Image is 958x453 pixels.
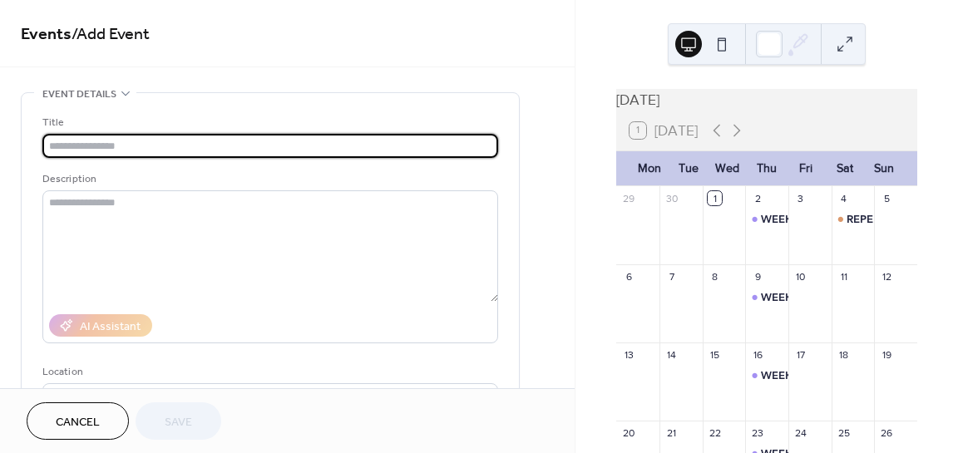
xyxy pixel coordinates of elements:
[622,347,636,362] div: 13
[865,151,904,185] div: Sun
[56,414,100,431] span: Cancel
[745,289,788,304] div: WEEKLY THURSDAY ZOOM REPENTANCE - WORKSHOP MODULES 1-15 - PART 1 OCCULT PRACTICES
[27,402,129,440] button: Cancel
[793,269,807,283] div: 10
[72,18,150,51] span: / Add Event
[664,426,679,440] div: 21
[880,269,894,283] div: 12
[837,191,851,205] div: 4
[669,151,708,185] div: Tue
[745,211,788,226] div: WEEKLY THURSDAY ZOOM REPENTANCE - WORKSHOP MODULES 1-15 - PART 1 OCCULT PRACTICES
[880,347,894,362] div: 19
[622,426,636,440] div: 20
[751,426,765,440] div: 23
[21,18,72,51] a: Events
[708,269,722,283] div: 8
[42,363,495,381] div: Location
[793,347,807,362] div: 17
[837,347,851,362] div: 18
[826,151,865,185] div: Sat
[616,89,917,111] div: [DATE]
[708,191,722,205] div: 1
[837,269,851,283] div: 11
[708,347,722,362] div: 15
[748,151,787,185] div: Thu
[622,269,636,283] div: 6
[751,347,765,362] div: 16
[708,151,747,185] div: Wed
[42,170,495,188] div: Description
[880,426,894,440] div: 26
[787,151,826,185] div: Fri
[837,426,851,440] div: 25
[664,191,679,205] div: 30
[42,114,495,131] div: Title
[751,269,765,283] div: 9
[42,86,116,103] span: Event details
[664,269,679,283] div: 7
[630,151,669,185] div: Mon
[880,191,894,205] div: 5
[793,426,807,440] div: 24
[793,191,807,205] div: 3
[708,426,722,440] div: 22
[622,191,636,205] div: 29
[832,211,875,226] div: REPENTANCE OF GENERATIONAL SIN AND INIQUITY - CORPORATE EVENT PART 2
[751,191,765,205] div: 2
[664,347,679,362] div: 14
[745,367,788,382] div: WEEKLY THURSDAY ZOOM REPENTANCE - WORKSHOP MODULES 1-15 - PART 1 OCCULT PRACTICES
